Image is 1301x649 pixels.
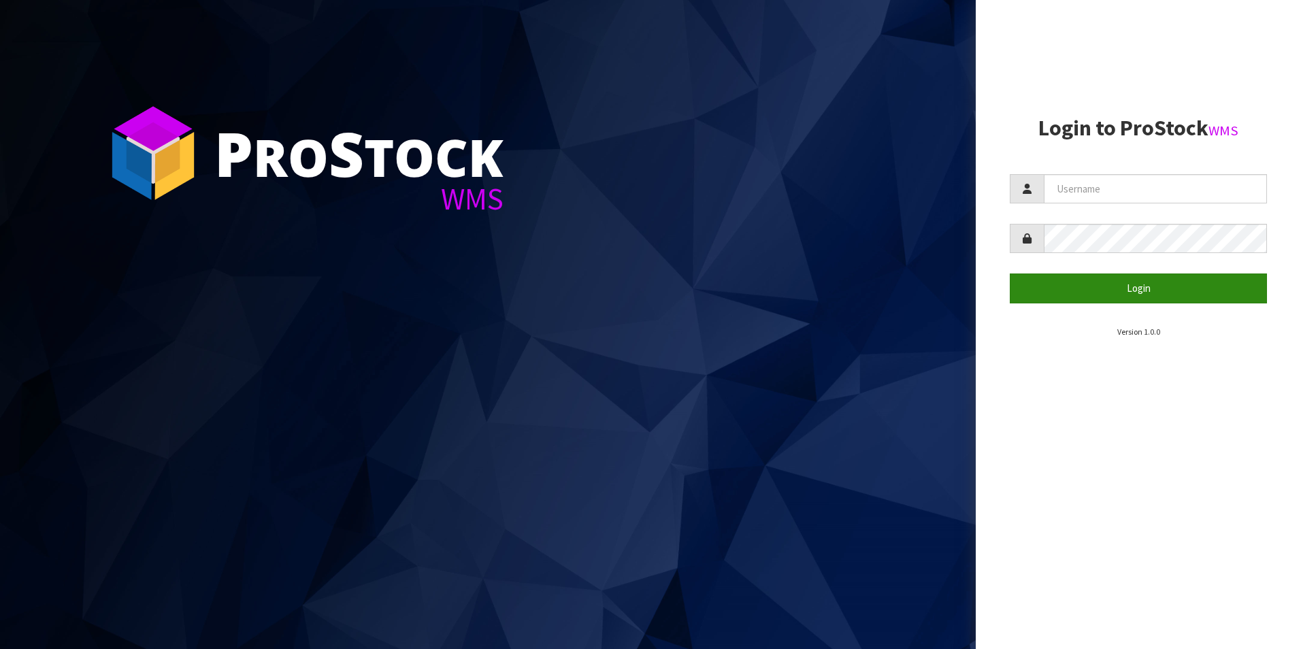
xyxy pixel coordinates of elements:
[102,102,204,204] img: ProStock Cube
[1044,174,1267,203] input: Username
[214,184,504,214] div: WMS
[1208,122,1238,139] small: WMS
[214,112,253,195] span: P
[329,112,364,195] span: S
[1010,273,1267,303] button: Login
[1117,327,1160,337] small: Version 1.0.0
[214,122,504,184] div: ro tock
[1010,116,1267,140] h2: Login to ProStock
